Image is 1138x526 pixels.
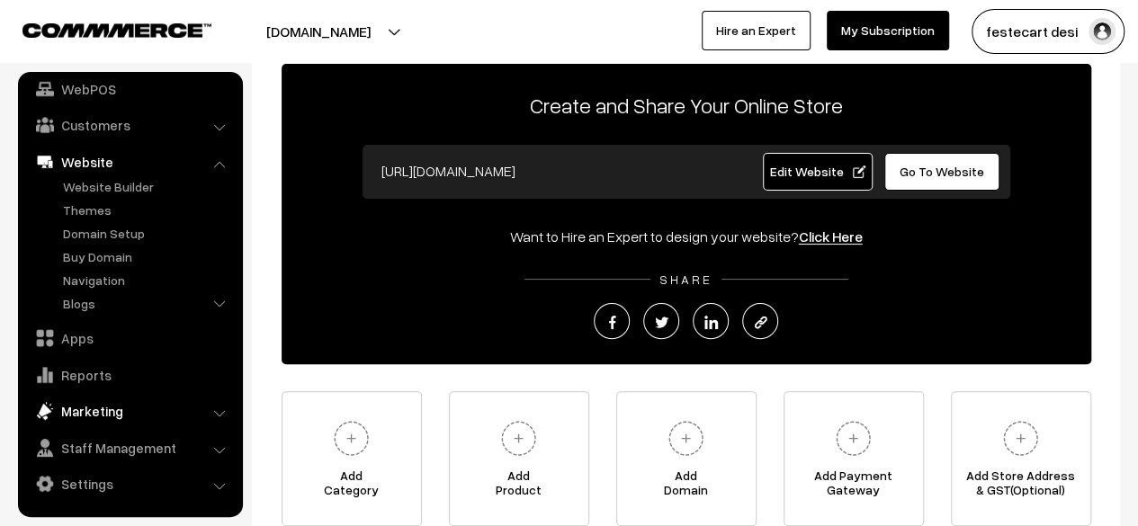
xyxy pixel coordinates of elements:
img: plus.svg [494,414,543,463]
a: Navigation [58,271,237,290]
span: Add Category [282,468,421,504]
img: user [1089,18,1116,45]
img: plus.svg [829,414,878,463]
span: Add Domain [617,468,756,504]
a: Click Here [799,227,863,245]
span: SHARE [650,272,721,287]
a: Hire an Expert [702,11,811,50]
a: Blogs [58,294,237,313]
a: My Subscription [827,11,949,50]
a: Customers [22,109,237,141]
a: Add Store Address& GST(Optional) [951,391,1091,526]
a: AddCategory [282,391,422,526]
span: Go To Website [900,164,984,179]
button: [DOMAIN_NAME] [203,9,434,54]
img: COMMMERCE [22,23,211,37]
a: Add PaymentGateway [784,391,924,526]
a: Edit Website [763,153,873,191]
a: Go To Website [884,153,1000,191]
a: COMMMERCE [22,18,180,40]
a: Website Builder [58,177,237,196]
a: AddDomain [616,391,757,526]
a: Reports [22,359,237,391]
span: Add Product [450,468,588,504]
a: AddProduct [449,391,589,526]
a: Staff Management [22,432,237,464]
a: Apps [22,322,237,354]
span: Add Payment Gateway [784,468,923,504]
a: Website [22,146,237,178]
a: Marketing [22,395,237,427]
a: Themes [58,201,237,219]
img: plus.svg [996,414,1045,463]
img: plus.svg [661,414,711,463]
p: Create and Share Your Online Store [282,89,1091,121]
a: Buy Domain [58,247,237,266]
a: Domain Setup [58,224,237,243]
span: Add Store Address & GST(Optional) [952,468,1090,504]
a: Settings [22,468,237,500]
img: plus.svg [327,414,376,463]
a: WebPOS [22,73,237,105]
div: Want to Hire an Expert to design your website? [282,226,1091,247]
span: Edit Website [769,164,865,179]
button: festecart desi [972,9,1125,54]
